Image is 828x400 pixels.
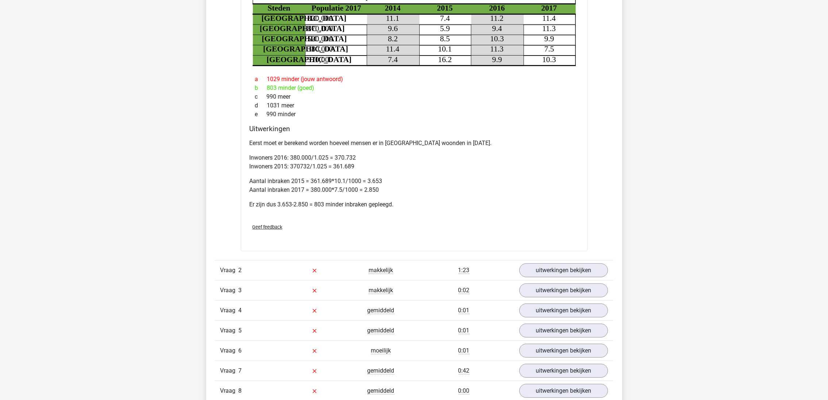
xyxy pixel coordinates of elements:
tspan: 11.1 [386,14,399,23]
span: Vraag [220,386,239,395]
span: 0:01 [458,327,470,334]
a: uitwerkingen bekijken [519,324,608,338]
tspan: Steden [267,4,290,12]
span: Vraag [220,346,239,355]
tspan: 2014 [385,4,400,12]
p: Er zijn dus 3.653-2.850 = 803 minder inbraken gepleegd. [250,200,579,209]
tspan: 11.4 [386,45,399,53]
tspan: 8.5 [440,34,450,43]
tspan: 7.4 [440,14,450,23]
a: uitwerkingen bekijken [519,304,608,317]
span: Vraag [220,306,239,315]
a: uitwerkingen bekijken [519,344,608,358]
span: 3 [239,287,242,294]
span: Vraag [220,266,239,275]
tspan: 7.4 [388,55,398,64]
span: 0:02 [458,287,470,294]
div: 990 meer [250,92,579,101]
span: Vraag [220,366,239,375]
tspan: 9.9 [492,55,502,64]
a: uitwerkingen bekijken [519,263,608,277]
tspan: 16.2 [438,55,452,64]
span: c [255,92,267,101]
span: Vraag [220,286,239,295]
a: uitwerkingen bekijken [519,364,608,378]
tspan: [GEOGRAPHIC_DATA] [259,24,344,33]
span: 6 [239,347,242,354]
tspan: 10.1 [438,45,452,53]
span: gemiddeld [367,367,394,374]
tspan: 380,000 [307,45,333,53]
tspan: 2015 [437,4,452,12]
div: 1029 minder (jouw antwoord) [250,75,579,84]
a: uitwerkingen bekijken [519,283,608,297]
span: b [255,84,267,92]
span: makkelijk [369,267,393,274]
span: gemiddeld [367,327,394,334]
span: a [255,75,267,84]
span: gemiddeld [367,387,394,395]
span: moeilijk [371,347,391,354]
tspan: 9.4 [492,24,502,33]
tspan: 8.2 [388,34,398,43]
span: 2 [239,267,242,274]
p: Aantal inbraken 2015 = 361.689*10.1/1000 = 3.653 Aantal inbraken 2017 = 380.000*7.5/1000 = 2.850 [250,177,579,194]
tspan: 11.3 [490,45,504,53]
tspan: 10.3 [542,55,556,64]
span: 4 [239,307,242,314]
p: Eerst moet er berekend worden hoeveel mensen er in [GEOGRAPHIC_DATA] woonden in [DATE]. [250,139,579,148]
tspan: 7.5 [544,45,554,53]
span: 7 [239,367,242,374]
h4: Uitwerkingen [250,125,579,133]
tspan: 11.4 [542,14,555,23]
div: 1031 meer [250,101,579,110]
tspan: [GEOGRAPHIC_DATA] [262,34,347,43]
tspan: 9.9 [544,34,554,43]
span: 5 [239,327,242,334]
p: Inwoners 2016: 380.000/1.025 = 370.732 Inwoners 2015: 370732/1.025 = 361.689 [250,153,579,171]
tspan: 520,000 [307,34,333,43]
tspan: [GEOGRAPHIC_DATA] [266,55,351,64]
tspan: 5.9 [440,24,450,33]
tspan: 9.6 [388,24,398,33]
span: 0:42 [458,367,470,374]
tspan: 2016 [489,4,505,12]
span: 1:23 [458,267,470,274]
span: Geef feedback [253,224,282,230]
span: 0:01 [458,347,470,354]
span: gemiddeld [367,307,394,314]
span: 0:01 [458,307,470,314]
tspan: 10.3 [490,34,504,43]
tspan: 11.2 [490,14,504,23]
tspan: 2017 [541,4,557,12]
span: makkelijk [369,287,393,294]
a: uitwerkingen bekijken [519,384,608,398]
span: d [255,101,267,110]
tspan: [GEOGRAPHIC_DATA] [261,14,346,23]
tspan: [GEOGRAPHIC_DATA] [263,45,348,53]
span: 8 [239,387,242,394]
tspan: 820,000 [307,14,333,23]
span: e [255,110,267,119]
div: 990 minder [250,110,579,119]
tspan: Populatie 2017 [311,4,361,12]
tspan: 870,000 [307,24,333,33]
div: 803 minder (goed) [250,84,579,92]
tspan: 370,000 [307,55,333,64]
tspan: 11.3 [542,24,555,33]
span: 0:00 [458,387,470,395]
span: Vraag [220,326,239,335]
